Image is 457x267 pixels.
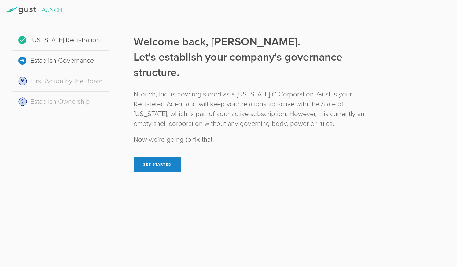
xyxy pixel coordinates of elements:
div: Welcome back, [PERSON_NAME]. [134,34,379,50]
div: NTouch, Inc. is now registered as a [US_STATE] C-Corporation. Gust is your Registered Agent and w... [134,89,379,129]
button: Get Started [134,157,181,172]
iframe: Chat Widget [426,219,457,249]
div: First Action by the Board [12,71,109,92]
div: Now we’re going to fix that. [134,135,379,145]
div: Let's establish your company's governance structure. [134,50,379,80]
div: Establish Ownership [12,92,109,112]
div: Establish Governance [12,51,109,71]
div: [US_STATE] Registration [12,30,109,51]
